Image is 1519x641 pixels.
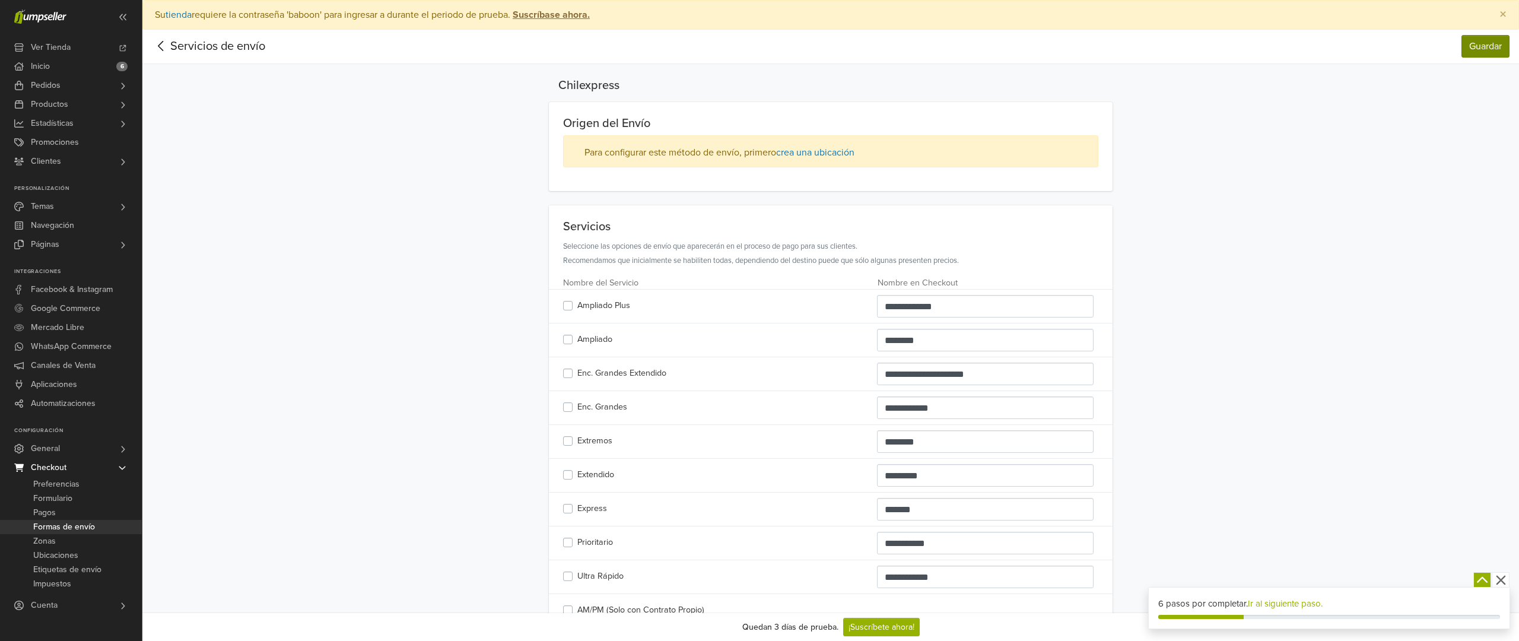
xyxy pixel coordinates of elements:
[31,596,58,615] span: Cuenta
[577,468,614,481] label: Extendido
[31,197,54,216] span: Temas
[577,502,607,515] label: Express
[549,78,1113,93] div: Chilexpress
[166,9,192,21] a: tienda
[31,76,61,95] span: Pedidos
[577,401,627,414] label: Enc. Grandes
[33,563,101,577] span: Etiquetas de envío
[549,277,878,290] div: Nombre del Servicio
[1499,6,1507,23] span: ×
[31,152,61,171] span: Clientes
[776,147,854,158] a: crea una ubicación
[33,477,80,491] span: Preferencias
[1488,1,1518,29] button: Close
[563,116,1098,131] div: Origen del Envío
[31,235,59,254] span: Páginas
[31,95,68,114] span: Productos
[31,57,50,76] span: Inicio
[563,256,959,265] span: Recomendamos que inicialmente se habiliten todas, dependiendo del destino puede que sólo algunas ...
[31,114,74,133] span: Estadísticas
[33,548,78,563] span: Ubicaciones
[33,520,95,534] span: Formas de envío
[510,9,590,21] a: Suscríbase ahora.
[577,299,630,312] label: Ampliado Plus
[31,38,71,57] span: Ver Tienda
[1461,35,1510,58] button: Guardar
[549,205,1113,234] div: Servicios
[843,618,920,636] a: ¡Suscríbete ahora!
[31,458,66,477] span: Checkout
[31,280,113,299] span: Facebook & Instagram
[33,491,72,506] span: Formulario
[31,394,96,413] span: Automatizaciones
[14,268,142,275] p: Integraciones
[1248,598,1323,609] a: Ir al siguiente paso.
[742,621,838,633] div: Quedan 3 días de prueba.
[31,337,112,356] span: WhatsApp Commerce
[31,356,96,375] span: Canales de Venta
[116,62,128,71] span: 6
[563,242,857,251] span: Seleccione las opciones de envío que aparecerán en el proceso de pago para sus clientes.
[33,506,56,520] span: Pagos
[31,375,77,394] span: Aplicaciones
[14,427,142,434] p: Configuración
[584,145,1077,160] span: Para configurar este método de envío, primero
[14,185,142,192] p: Personalización
[1158,597,1500,611] div: 6 pasos por completar.
[31,439,60,458] span: General
[31,318,84,337] span: Mercado Libre
[577,333,612,346] label: Ampliado
[33,577,71,591] span: Impuestos
[577,570,624,583] label: Ultra Rápido
[878,277,1113,290] div: Nombre en Checkout
[31,299,100,318] span: Google Commerce
[577,536,613,549] label: Prioritario
[577,604,704,617] label: AM/PM (Solo con Contrato Propio)
[513,9,590,21] strong: Suscríbase ahora.
[31,133,79,152] span: Promociones
[152,37,265,55] div: Servicios de envío
[577,434,612,448] label: Extremos
[31,216,74,235] span: Navegación
[577,367,666,380] label: Enc. Grandes Extendido
[33,534,56,548] span: Zonas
